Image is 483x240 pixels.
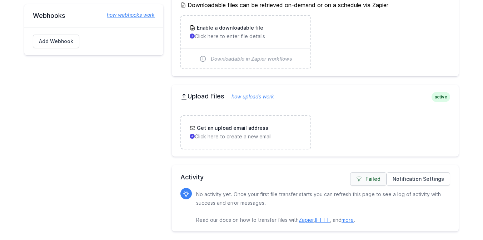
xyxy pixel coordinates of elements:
span: active [432,92,450,102]
a: Notification Settings [387,172,450,186]
p: Click here to create a new email [190,133,302,140]
a: Zapier [299,217,314,223]
h2: Activity [180,172,450,182]
a: more [342,217,354,223]
h3: Enable a downloadable file [195,24,263,31]
a: Failed [350,172,387,186]
p: Click here to enter file details [190,33,302,40]
h2: Upload Files [180,92,450,101]
a: Get an upload email address Click here to create a new email [181,116,310,149]
iframe: Drift Widget Chat Controller [447,204,474,231]
a: IFTTT [315,217,330,223]
a: Enable a downloadable file Click here to enter file details Downloadable in Zapier workflows [181,16,310,68]
p: No activity yet. Once your first file transfer starts you can refresh this page to see a log of a... [196,190,444,224]
h3: Get an upload email address [195,124,268,132]
span: Downloadable in Zapier workflows [211,55,292,62]
h5: Downloadable files can be retrieved on-demand or on a schedule via Zapier [180,1,450,9]
a: how webhooks work [100,11,155,19]
a: how uploads work [224,93,274,99]
a: Add Webhook [33,35,79,48]
h2: Webhooks [33,11,155,20]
